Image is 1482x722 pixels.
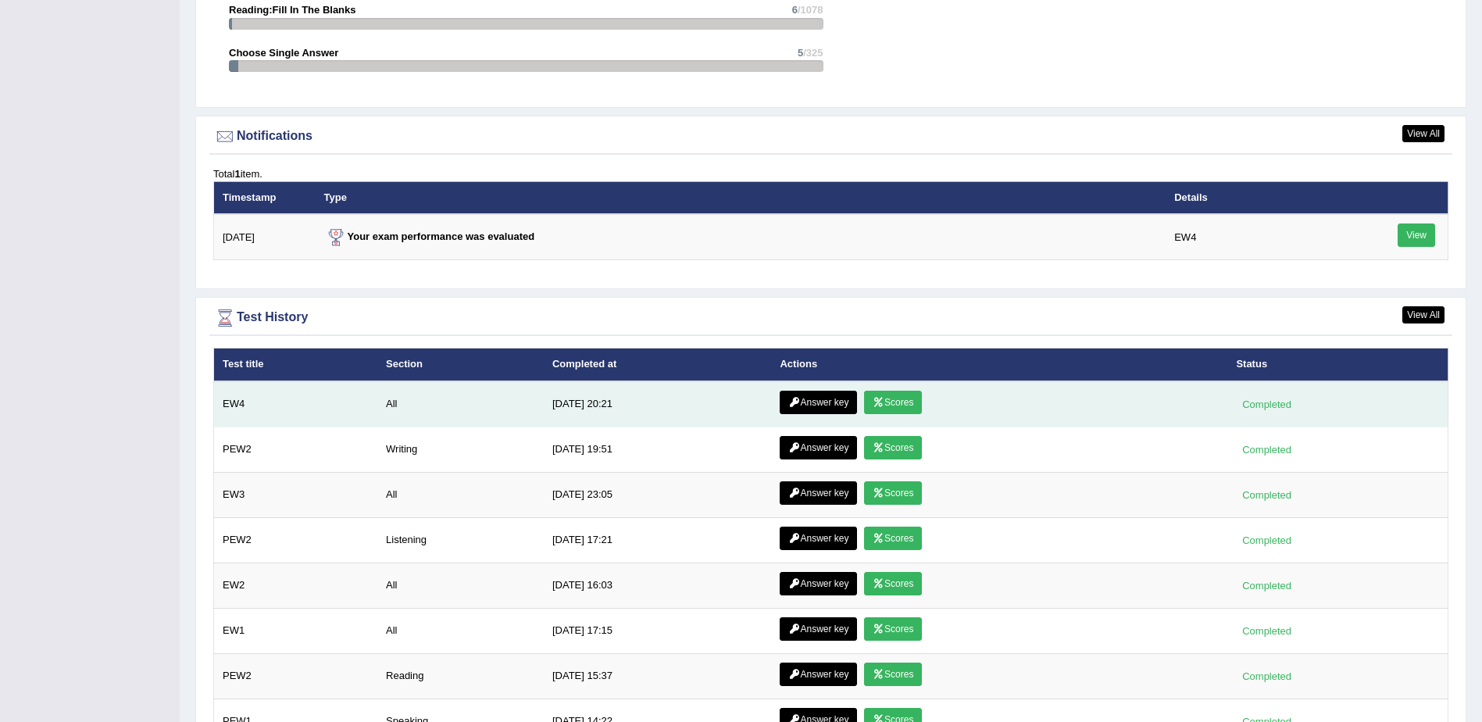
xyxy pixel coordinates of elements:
[214,181,316,214] th: Timestamp
[234,168,240,180] b: 1
[1398,223,1435,247] a: View
[544,427,772,472] td: [DATE] 19:51
[1166,181,1354,214] th: Details
[1236,441,1297,458] div: Completed
[377,653,544,699] td: Reading
[214,427,378,472] td: PEW2
[214,608,378,653] td: EW1
[377,563,544,608] td: All
[780,527,857,550] a: Answer key
[214,472,378,517] td: EW3
[213,306,1448,330] div: Test History
[214,517,378,563] td: PEW2
[864,436,922,459] a: Scores
[544,653,772,699] td: [DATE] 15:37
[798,4,823,16] span: /1078
[214,381,378,427] td: EW4
[1236,532,1297,549] div: Completed
[229,4,356,16] strong: Reading:Fill In The Blanks
[377,427,544,472] td: Writing
[780,617,857,641] a: Answer key
[544,563,772,608] td: [DATE] 16:03
[1236,668,1297,684] div: Completed
[792,4,798,16] span: 6
[864,617,922,641] a: Scores
[544,381,772,427] td: [DATE] 20:21
[377,381,544,427] td: All
[864,663,922,686] a: Scores
[377,472,544,517] td: All
[1236,577,1297,594] div: Completed
[780,572,857,595] a: Answer key
[214,563,378,608] td: EW2
[377,348,544,381] th: Section
[544,348,772,381] th: Completed at
[798,47,803,59] span: 5
[780,391,857,414] a: Answer key
[1402,125,1445,142] a: View All
[780,481,857,505] a: Answer key
[324,231,535,242] strong: Your exam performance was evaluated
[377,608,544,653] td: All
[544,472,772,517] td: [DATE] 23:05
[1166,214,1354,260] td: EW4
[864,481,922,505] a: Scores
[544,608,772,653] td: [DATE] 17:15
[214,653,378,699] td: PEW2
[1236,396,1297,413] div: Completed
[864,391,922,414] a: Scores
[1402,306,1445,323] a: View All
[213,166,1448,181] div: Total item.
[214,348,378,381] th: Test title
[780,663,857,686] a: Answer key
[771,348,1227,381] th: Actions
[1227,348,1448,381] th: Status
[214,214,316,260] td: [DATE]
[229,47,338,59] strong: Choose Single Answer
[213,125,1448,148] div: Notifications
[377,517,544,563] td: Listening
[803,47,823,59] span: /325
[1236,487,1297,503] div: Completed
[1236,623,1297,639] div: Completed
[544,517,772,563] td: [DATE] 17:21
[316,181,1166,214] th: Type
[780,436,857,459] a: Answer key
[864,572,922,595] a: Scores
[864,527,922,550] a: Scores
